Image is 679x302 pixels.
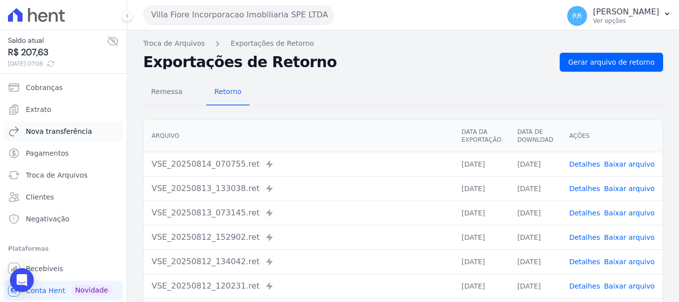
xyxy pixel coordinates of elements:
span: Conta Hent [26,286,65,296]
td: [DATE] [453,249,509,274]
td: [DATE] [509,176,561,201]
div: VSE_20250814_070755.ret [152,158,445,170]
a: Nova transferência [4,121,123,141]
a: Detalhes [569,185,600,193]
span: Cobranças [26,83,63,93]
span: Troca de Arquivos [26,170,87,180]
span: Gerar arquivo de retorno [568,57,655,67]
span: Retorno [208,82,248,101]
div: VSE_20250812_152902.ret [152,231,445,243]
a: Exportações de Retorno [231,38,314,49]
span: Novidade [71,285,112,296]
td: [DATE] [453,225,509,249]
a: Troca de Arquivos [143,38,205,49]
p: [PERSON_NAME] [593,7,659,17]
div: Plataformas [8,243,119,255]
a: Baixar arquivo [604,282,655,290]
button: RR [PERSON_NAME] Ver opções [559,2,679,30]
a: Detalhes [569,160,600,168]
td: [DATE] [453,274,509,298]
a: Gerar arquivo de retorno [560,53,663,72]
a: Detalhes [569,282,600,290]
td: [DATE] [453,176,509,201]
a: Baixar arquivo [604,185,655,193]
th: Data da Exportação [453,120,509,152]
span: Pagamentos [26,148,69,158]
td: [DATE] [453,201,509,225]
span: Nova transferência [26,126,92,136]
a: Troca de Arquivos [4,165,123,185]
a: Remessa [143,80,190,105]
a: Cobranças [4,78,123,98]
th: Data de Download [509,120,561,152]
span: Remessa [145,82,188,101]
a: Detalhes [569,209,600,217]
span: RR [572,12,582,19]
span: Extrato [26,104,51,114]
button: Villa Fiore Incorporacao Imobiliaria SPE LTDA [143,5,334,25]
span: Clientes [26,192,54,202]
a: Negativação [4,209,123,229]
td: [DATE] [509,274,561,298]
a: Conta Hent Novidade [4,281,123,301]
td: [DATE] [509,201,561,225]
h2: Exportações de Retorno [143,55,552,69]
div: Open Intercom Messenger [10,268,34,292]
p: Ver opções [593,17,659,25]
th: Ações [561,120,663,152]
div: VSE_20250813_133038.ret [152,183,445,195]
td: [DATE] [509,152,561,176]
a: Detalhes [569,233,600,241]
span: R$ 207,63 [8,46,107,59]
a: Baixar arquivo [604,209,655,217]
span: [DATE] 07:08 [8,59,107,68]
a: Pagamentos [4,143,123,163]
a: Baixar arquivo [604,233,655,241]
div: VSE_20250813_073145.ret [152,207,445,219]
a: Detalhes [569,258,600,266]
th: Arquivo [144,120,453,152]
div: VSE_20250812_120231.ret [152,280,445,292]
td: [DATE] [509,225,561,249]
a: Recebíveis [4,259,123,279]
span: Saldo atual [8,35,107,46]
span: Recebíveis [26,264,63,274]
a: Clientes [4,187,123,207]
span: Negativação [26,214,70,224]
div: VSE_20250812_134042.ret [152,256,445,268]
a: Extrato [4,100,123,119]
a: Baixar arquivo [604,160,655,168]
nav: Breadcrumb [143,38,663,49]
a: Baixar arquivo [604,258,655,266]
td: [DATE] [509,249,561,274]
a: Retorno [206,80,250,105]
td: [DATE] [453,152,509,176]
